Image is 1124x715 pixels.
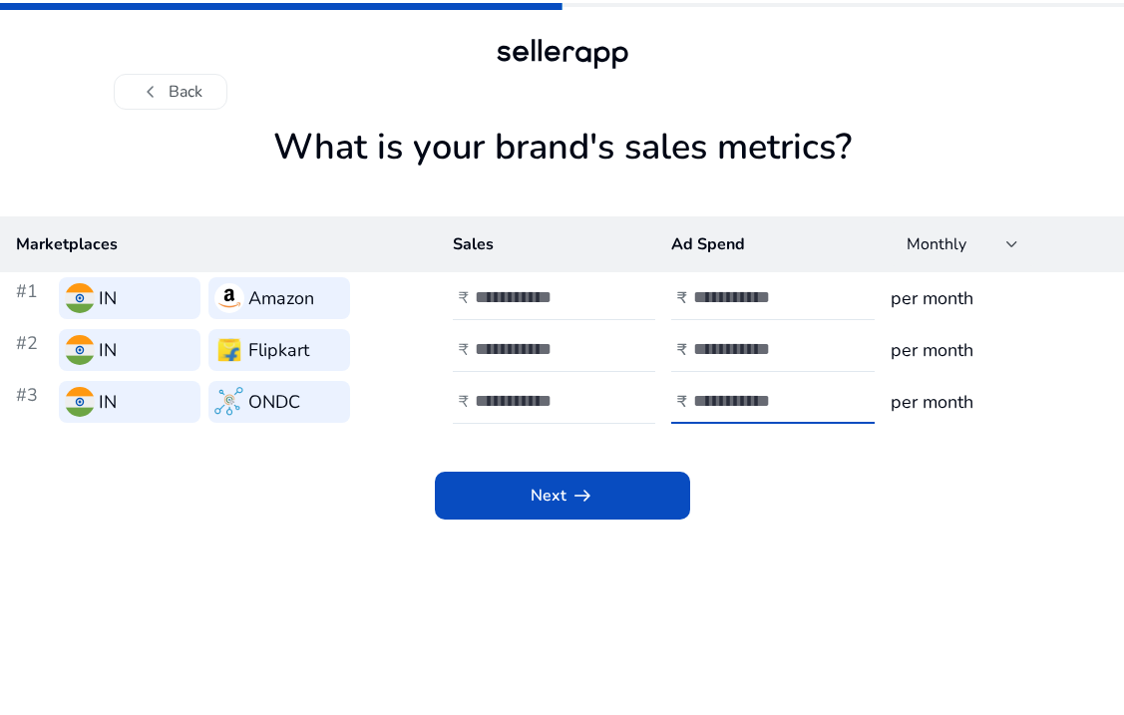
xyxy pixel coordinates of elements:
img: in.svg [65,387,95,417]
h3: ONDC [248,388,300,416]
button: Nextarrow_right_alt [435,472,690,520]
h3: #2 [16,329,51,371]
h3: IN [99,284,117,312]
h4: ₹ [677,341,687,360]
h4: ₹ [677,289,687,308]
h3: IN [99,336,117,364]
h3: per month [891,284,1108,312]
img: in.svg [65,283,95,313]
th: Ad Spend [655,216,874,272]
span: arrow_right_alt [570,484,594,508]
th: Sales [437,216,655,272]
h3: Amazon [248,284,314,312]
h4: ₹ [459,289,469,308]
img: in.svg [65,335,95,365]
h4: ₹ [677,393,687,412]
button: chevron_leftBack [114,74,227,110]
h3: #1 [16,277,51,319]
span: chevron_left [139,80,163,104]
h3: Flipkart [248,336,309,364]
h3: IN [99,388,117,416]
span: Next [531,484,594,508]
h4: ₹ [459,393,469,412]
h3: #3 [16,381,51,423]
h3: per month [891,336,1108,364]
h3: per month [891,388,1108,416]
h4: ₹ [459,341,469,360]
span: Monthly [907,233,966,255]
